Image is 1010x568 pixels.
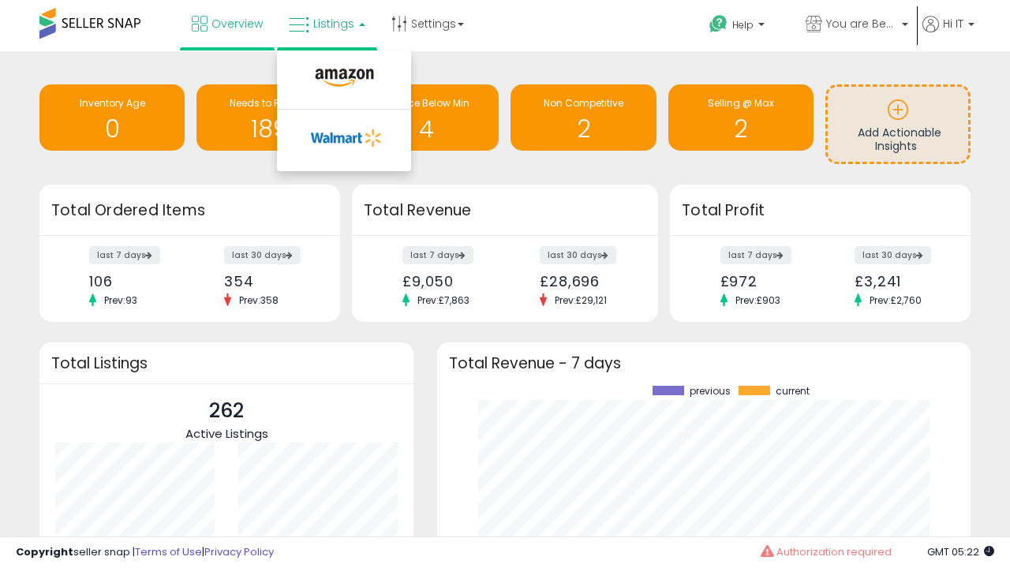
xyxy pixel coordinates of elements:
[690,386,731,397] span: previous
[728,293,788,307] span: Prev: £903
[135,544,202,559] a: Terms of Use
[547,293,615,307] span: Prev: £29,121
[855,246,931,264] label: last 30 days
[383,96,469,110] span: BB Price Below Min
[540,246,616,264] label: last 30 days
[927,544,994,559] span: 2025-08-18 05:22 GMT
[364,200,646,222] h3: Total Revenue
[858,125,941,155] span: Add Actionable Insights
[211,16,263,32] span: Overview
[922,16,974,51] a: Hi IT
[776,386,810,397] span: current
[402,246,473,264] label: last 7 days
[89,246,160,264] label: last 7 days
[39,84,185,151] a: Inventory Age 0
[185,396,268,426] p: 262
[231,293,286,307] span: Prev: 358
[224,273,312,290] div: 354
[682,200,959,222] h3: Total Profit
[224,246,301,264] label: last 30 days
[361,116,491,142] h1: 4
[51,357,402,369] h3: Total Listings
[511,84,656,151] a: Non Competitive 2
[828,87,968,162] a: Add Actionable Insights
[518,116,648,142] h1: 2
[80,96,145,110] span: Inventory Age
[313,16,354,32] span: Listings
[732,18,754,32] span: Help
[89,273,178,290] div: 106
[402,273,493,290] div: £9,050
[96,293,145,307] span: Prev: 93
[353,84,499,151] a: BB Price Below Min 4
[230,96,309,110] span: Needs to Reprice
[410,293,477,307] span: Prev: £7,863
[668,84,814,151] a: Selling @ Max 2
[708,96,774,110] span: Selling @ Max
[720,246,791,264] label: last 7 days
[544,96,623,110] span: Non Competitive
[449,357,959,369] h3: Total Revenue - 7 days
[855,273,943,290] div: £3,241
[540,273,630,290] div: £28,696
[697,2,791,51] a: Help
[16,544,73,559] strong: Copyright
[51,200,328,222] h3: Total Ordered Items
[204,544,274,559] a: Privacy Policy
[204,116,334,142] h1: 189
[720,273,809,290] div: £972
[16,545,274,560] div: seller snap | |
[47,116,177,142] h1: 0
[185,425,268,442] span: Active Listings
[943,16,963,32] span: Hi IT
[826,16,897,32] span: You are Beautiful ([GEOGRAPHIC_DATA])
[862,293,930,307] span: Prev: £2,760
[196,84,342,151] a: Needs to Reprice 189
[676,116,806,142] h1: 2
[709,14,728,34] i: Get Help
